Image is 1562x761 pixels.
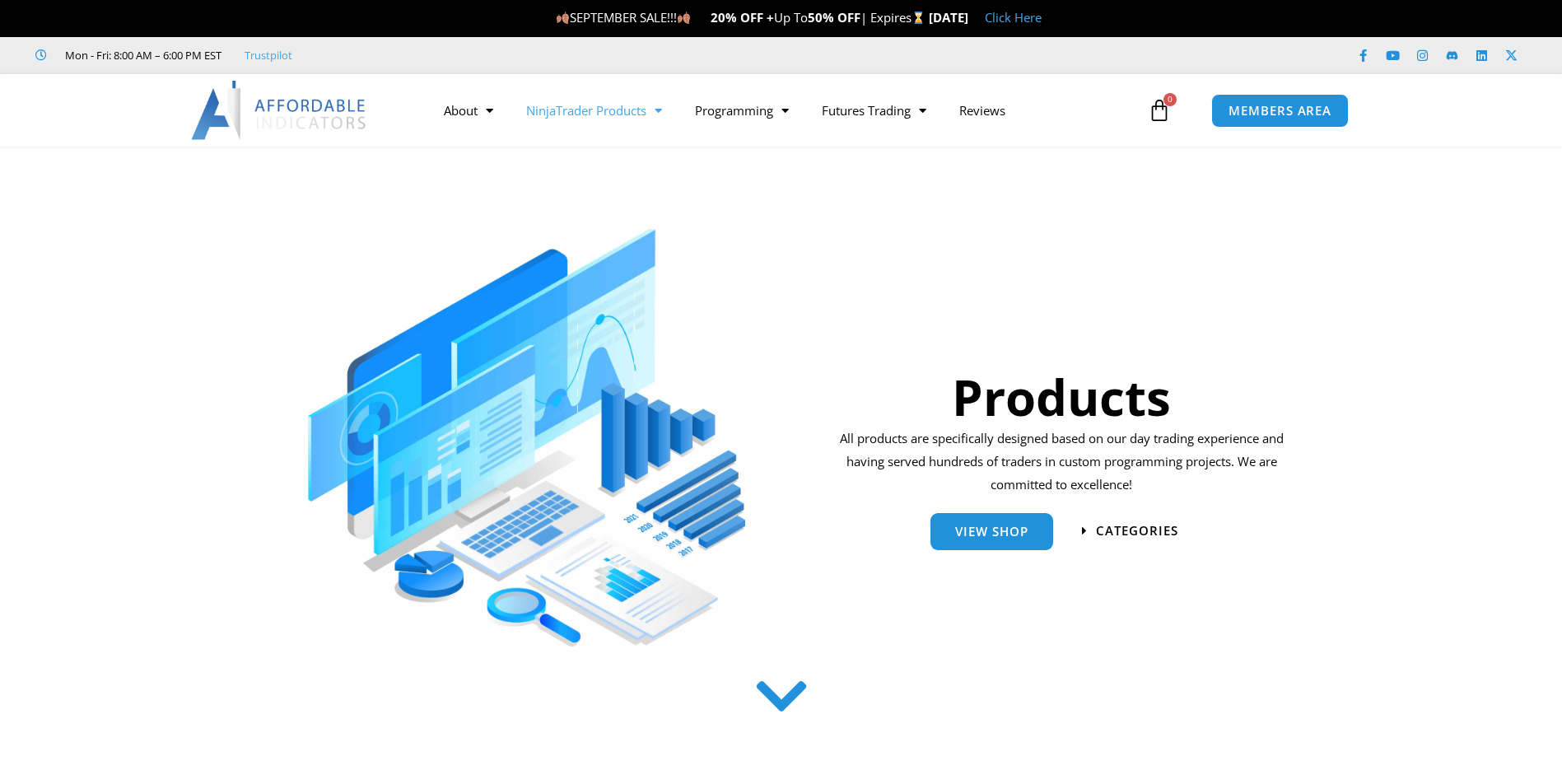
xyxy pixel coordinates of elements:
[678,12,690,24] img: 🍂
[834,427,1289,497] p: All products are specifically designed based on our day trading experience and having served hund...
[930,513,1053,550] a: View Shop
[308,229,745,647] img: ProductsSection scaled | Affordable Indicators – NinjaTrader
[834,362,1289,432] h1: Products
[1096,525,1178,537] span: categories
[245,45,292,65] a: Trustpilot
[1082,525,1178,537] a: categories
[427,91,510,129] a: About
[955,525,1028,538] span: View Shop
[191,81,368,140] img: LogoAI | Affordable Indicators – NinjaTrader
[1229,105,1331,117] span: MEMBERS AREA
[808,9,860,26] strong: 50% OFF
[556,9,929,26] span: SEPTEMBER SALE!!! Up To | Expires
[61,45,221,65] span: Mon - Fri: 8:00 AM – 6:00 PM EST
[912,12,925,24] img: ⌛
[985,9,1042,26] a: Click Here
[1123,86,1196,134] a: 0
[711,9,774,26] strong: 20% OFF +
[943,91,1022,129] a: Reviews
[678,91,805,129] a: Programming
[510,91,678,129] a: NinjaTrader Products
[929,9,968,26] strong: [DATE]
[1211,94,1349,128] a: MEMBERS AREA
[1163,93,1177,106] span: 0
[805,91,943,129] a: Futures Trading
[557,12,569,24] img: 🍂
[427,91,1144,129] nav: Menu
